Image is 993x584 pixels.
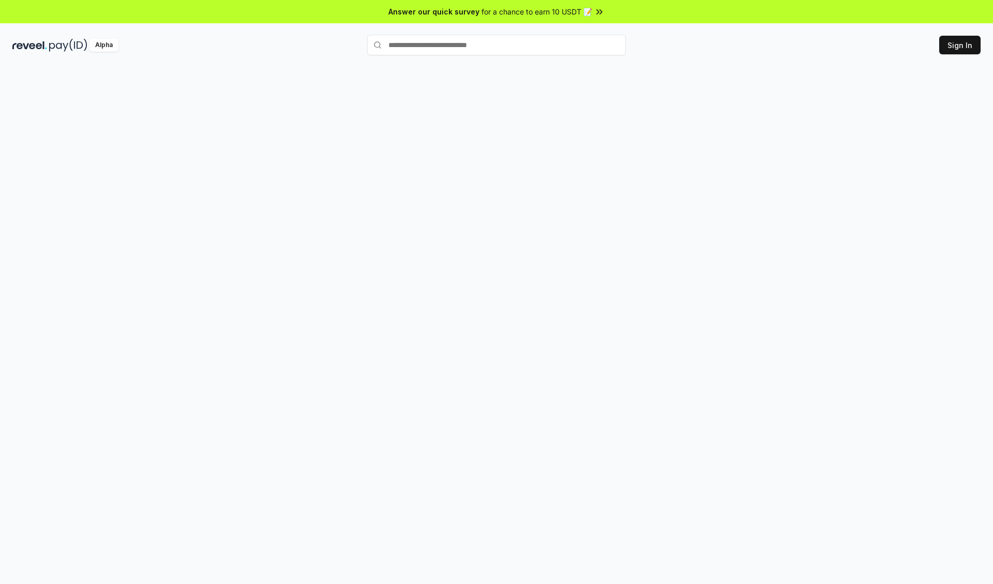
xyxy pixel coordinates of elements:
button: Sign In [939,36,981,54]
div: Alpha [89,39,118,52]
span: Answer our quick survey [388,6,479,17]
span: for a chance to earn 10 USDT 📝 [482,6,592,17]
img: pay_id [49,39,87,52]
img: reveel_dark [12,39,47,52]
